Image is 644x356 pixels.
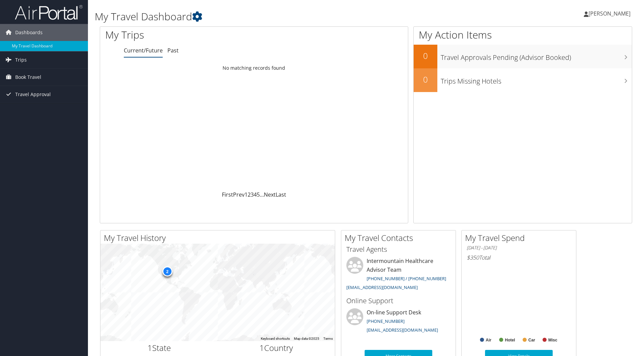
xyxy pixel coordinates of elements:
[584,3,637,24] a: [PERSON_NAME]
[105,28,275,42] h1: My Trips
[167,47,179,54] a: Past
[264,191,276,198] a: Next
[467,245,571,251] h6: [DATE] - [DATE]
[414,74,437,85] h2: 0
[233,191,245,198] a: Prev
[346,284,418,290] a: [EMAIL_ADDRESS][DOMAIN_NAME]
[294,337,319,340] span: Map data ©2025
[147,342,152,353] span: 1
[467,254,571,261] h6: Total
[102,332,124,341] a: Open this area in Google Maps (opens a new window)
[257,191,260,198] a: 5
[528,338,535,342] text: Car
[248,191,251,198] a: 2
[162,266,172,276] div: 2
[100,62,408,74] td: No matching records found
[367,318,405,324] a: [PHONE_NUMBER]
[465,232,576,244] h2: My Travel Spend
[414,50,437,62] h2: 0
[15,24,43,41] span: Dashboards
[441,49,632,62] h3: Travel Approvals Pending (Advisor Booked)
[106,342,213,354] h2: State
[441,73,632,86] h3: Trips Missing Hotels
[343,308,454,336] li: On-line Support Desk
[346,245,451,254] h3: Travel Agents
[223,342,330,354] h2: Country
[414,68,632,92] a: 0Trips Missing Hotels
[343,257,454,293] li: Intermountain Healthcare Advisor Team
[261,336,290,341] button: Keyboard shortcuts
[259,342,264,353] span: 1
[15,86,51,103] span: Travel Approval
[414,45,632,68] a: 0Travel Approvals Pending (Advisor Booked)
[245,191,248,198] a: 1
[102,332,124,341] img: Google
[254,191,257,198] a: 4
[346,296,451,306] h3: Online Support
[222,191,233,198] a: First
[323,337,333,340] a: Terms (opens in new tab)
[15,51,27,68] span: Trips
[467,254,479,261] span: $350
[260,191,264,198] span: …
[367,275,446,282] a: [PHONE_NUMBER] / [PHONE_NUMBER]
[95,9,456,24] h1: My Travel Dashboard
[15,4,83,20] img: airportal-logo.png
[367,327,438,333] a: [EMAIL_ADDRESS][DOMAIN_NAME]
[124,47,163,54] a: Current/Future
[345,232,456,244] h2: My Travel Contacts
[104,232,335,244] h2: My Travel History
[589,10,630,17] span: [PERSON_NAME]
[15,69,41,86] span: Book Travel
[251,191,254,198] a: 3
[548,338,557,342] text: Misc
[414,28,632,42] h1: My Action Items
[276,191,286,198] a: Last
[486,338,491,342] text: Air
[505,338,515,342] text: Hotel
